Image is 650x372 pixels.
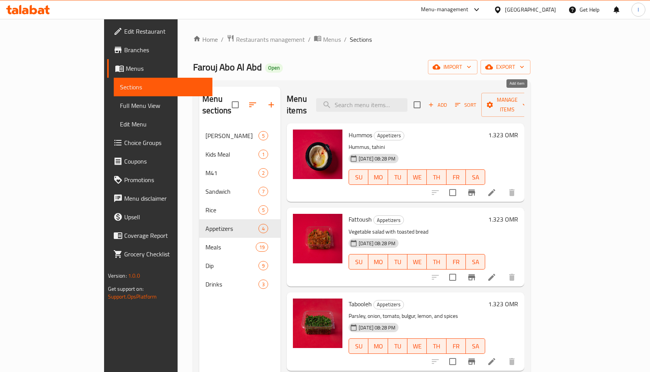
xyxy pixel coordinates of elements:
[124,138,207,147] span: Choice Groups
[126,64,207,73] span: Menus
[391,172,404,183] span: TU
[349,254,368,270] button: SU
[205,187,258,196] div: Sandwich
[430,256,443,268] span: TH
[205,168,258,177] span: M41
[120,119,207,129] span: Edit Menu
[450,256,463,268] span: FR
[462,268,481,287] button: Branch-specific-item
[446,254,466,270] button: FR
[462,352,481,371] button: Branch-specific-item
[258,205,268,215] div: items
[374,300,404,309] span: Appetizers
[265,65,283,71] span: Open
[487,357,496,366] a: Edit menu item
[205,261,258,270] span: Dip
[481,93,533,117] button: Manage items
[446,169,466,185] button: FR
[124,231,207,240] span: Coverage Report
[487,95,527,114] span: Manage items
[107,189,213,208] a: Menu disclaimer
[199,145,281,164] div: Kids Meal1
[205,131,258,140] span: [PERSON_NAME]
[428,60,477,74] button: import
[391,256,404,268] span: TU
[205,280,258,289] span: Drinks
[356,240,399,247] span: [DATE] 08:28 PM
[373,215,404,225] div: Appetizers
[388,169,407,185] button: TU
[466,254,485,270] button: SA
[488,130,518,140] h6: 1.323 OMR
[107,208,213,226] a: Upsell
[193,34,530,44] nav: breadcrumb
[107,226,213,245] a: Coverage Report
[114,115,213,133] a: Edit Menu
[199,164,281,182] div: M412
[259,225,268,232] span: 4
[114,96,213,115] a: Full Menu View
[409,97,425,113] span: Select section
[487,62,524,72] span: export
[124,27,207,36] span: Edit Restaurant
[265,63,283,73] div: Open
[445,184,461,201] span: Select to update
[205,242,256,252] span: Meals
[350,35,372,44] span: Sections
[202,93,232,116] h2: Menu sections
[388,338,407,354] button: TU
[469,341,482,352] span: SA
[373,300,404,309] div: Appetizers
[259,262,268,270] span: 9
[124,212,207,222] span: Upsell
[262,96,281,114] button: Add section
[259,281,268,288] span: 3
[107,41,213,59] a: Branches
[221,35,224,44] li: /
[487,188,496,197] a: Edit menu item
[205,224,258,233] span: Appetizers
[314,34,341,44] a: Menus
[107,59,213,78] a: Menus
[450,172,463,183] span: FR
[258,187,268,196] div: items
[124,175,207,184] span: Promotions
[421,5,469,14] div: Menu-management
[205,131,258,140] div: Aboody
[349,129,372,141] span: Hummos
[352,172,365,183] span: SU
[107,152,213,171] a: Coupons
[205,205,258,215] div: Rice
[107,22,213,41] a: Edit Restaurant
[107,133,213,152] a: Choice Groups
[349,298,372,310] span: Tabooleh
[446,338,466,354] button: FR
[374,216,404,225] span: Appetizers
[199,219,281,238] div: Appetizers4
[199,256,281,275] div: Dip9
[308,35,311,44] li: /
[293,299,342,348] img: Tabooleh
[368,338,388,354] button: MO
[427,101,448,109] span: Add
[411,341,424,352] span: WE
[427,254,446,270] button: TH
[199,126,281,145] div: [PERSON_NAME]5
[124,45,207,55] span: Branches
[199,238,281,256] div: Meals19
[455,101,476,109] span: Sort
[199,182,281,201] div: Sandwich7
[108,292,157,302] a: Support.OpsPlatform
[128,271,140,281] span: 1.0.0
[469,172,482,183] span: SA
[425,99,450,111] button: Add
[349,142,485,152] p: Hummus, tahini
[323,35,341,44] span: Menus
[407,254,427,270] button: WE
[638,5,639,14] span: I
[287,93,307,116] h2: Menu items
[199,201,281,219] div: Rice5
[453,99,478,111] button: Sort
